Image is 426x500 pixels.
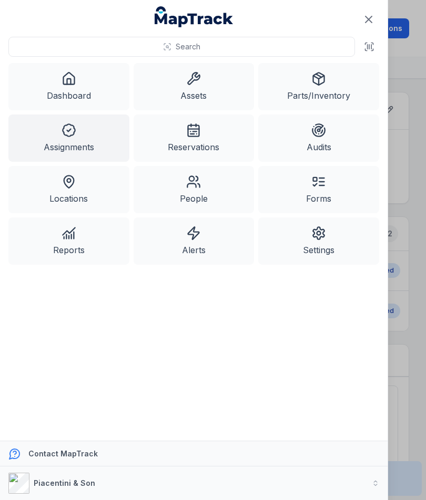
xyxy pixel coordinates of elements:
[258,63,379,110] a: Parts/Inventory
[8,63,129,110] a: Dashboard
[134,63,255,110] a: Assets
[28,449,98,458] strong: Contact MapTrack
[258,114,379,162] a: Audits
[155,6,234,27] a: MapTrack
[258,217,379,265] a: Settings
[8,114,129,162] a: Assignments
[134,166,255,213] a: People
[176,41,200,52] span: Search
[134,114,255,162] a: Reservations
[258,166,379,213] a: Forms
[8,166,129,213] a: Locations
[134,217,255,265] a: Alerts
[358,8,380,30] button: Close navigation
[8,217,129,265] a: Reports
[34,478,95,487] strong: Piacentini & Son
[8,37,355,57] button: Search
